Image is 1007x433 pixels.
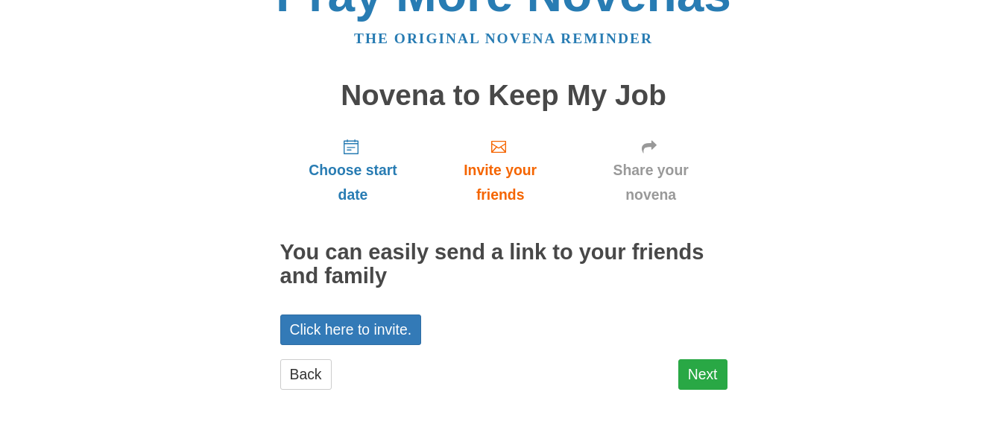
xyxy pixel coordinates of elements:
[426,126,574,215] a: Invite your friends
[575,126,727,215] a: Share your novena
[280,241,727,288] h2: You can easily send a link to your friends and family
[280,359,332,390] a: Back
[354,31,653,46] a: The original novena reminder
[280,80,727,112] h1: Novena to Keep My Job
[678,359,727,390] a: Next
[280,126,426,215] a: Choose start date
[295,158,411,207] span: Choose start date
[441,158,559,207] span: Invite your friends
[280,315,422,345] a: Click here to invite.
[590,158,713,207] span: Share your novena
